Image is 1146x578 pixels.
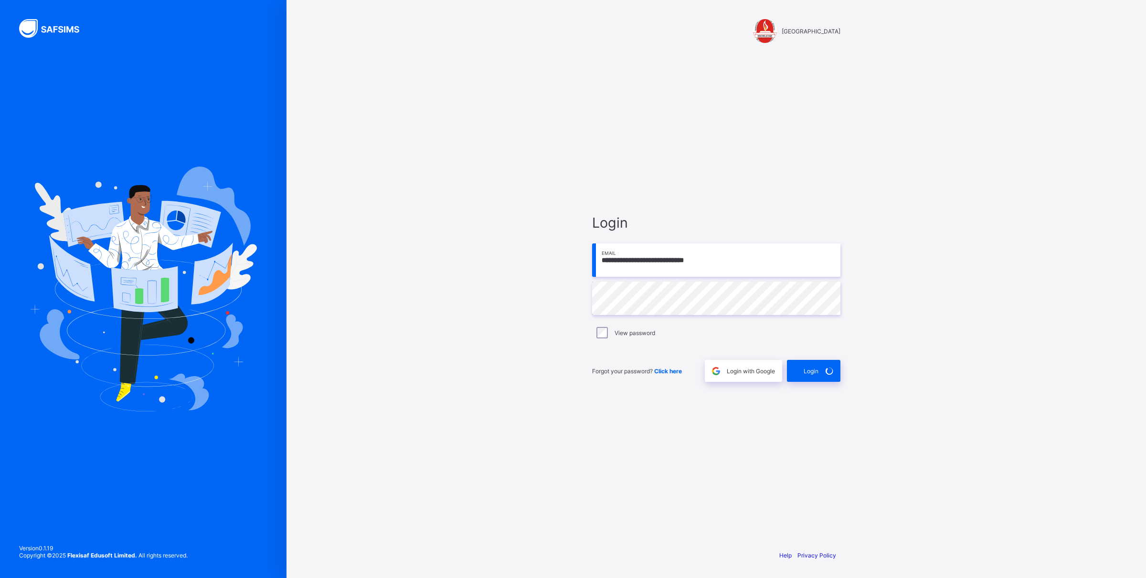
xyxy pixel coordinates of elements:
span: Login with Google [727,368,775,375]
span: [GEOGRAPHIC_DATA] [782,28,840,35]
span: Login [592,214,840,231]
span: Version 0.1.19 [19,545,188,552]
img: Hero Image [30,167,257,411]
a: Privacy Policy [797,552,836,559]
span: Forgot your password? [592,368,682,375]
label: View password [615,329,655,336]
span: Copyright © 2025 All rights reserved. [19,552,188,559]
a: Click here [654,368,682,375]
img: google.396cfc9801f0270233282035f929180a.svg [711,366,722,377]
strong: Flexisaf Edusoft Limited. [67,552,137,559]
span: Login [804,368,818,375]
img: SAFSIMS Logo [19,19,91,38]
a: Help [779,552,792,559]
